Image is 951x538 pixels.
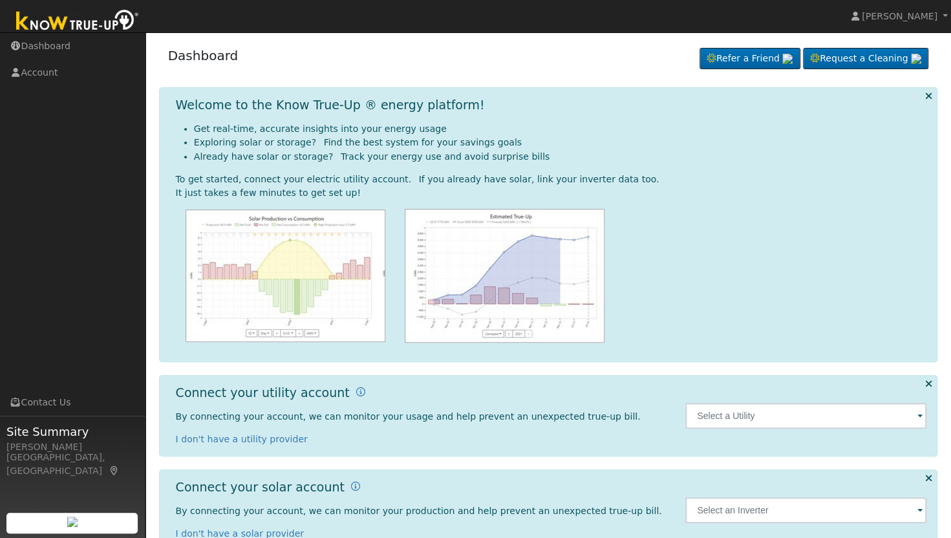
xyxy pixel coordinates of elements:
[194,122,927,136] li: Get real-time, accurate insights into your energy usage
[685,403,926,429] input: Select a Utility
[176,186,927,200] div: It just takes a few minutes to get set up!
[176,480,345,495] h1: Connect your solar account
[10,7,145,36] img: Know True-Up
[176,98,485,113] h1: Welcome to the Know True-Up ® energy platform!
[176,506,662,516] span: By connecting your account, we can monitor your production and help prevent an unexpected true-up...
[782,54,793,64] img: retrieve
[6,423,138,440] span: Site Summary
[194,136,927,149] li: Exploring solar or storage? Find the best system for your savings goals
[685,497,926,523] input: Select an Inverter
[176,434,308,444] a: I don't have a utility provider
[176,411,641,422] span: By connecting your account, we can monitor your usage and help prevent an unexpected true-up bill.
[911,54,921,64] img: retrieve
[67,517,78,527] img: retrieve
[176,173,927,186] div: To get started, connect your electric utility account. If you already have solar, link your inver...
[168,48,239,63] a: Dashboard
[862,11,937,21] span: [PERSON_NAME]
[700,48,800,70] a: Refer a Friend
[6,451,138,478] div: [GEOGRAPHIC_DATA], [GEOGRAPHIC_DATA]
[109,466,120,476] a: Map
[176,385,350,400] h1: Connect your utility account
[194,150,927,164] li: Already have solar or storage? Track your energy use and avoid surprise bills
[6,440,138,454] div: [PERSON_NAME]
[803,48,928,70] a: Request a Cleaning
